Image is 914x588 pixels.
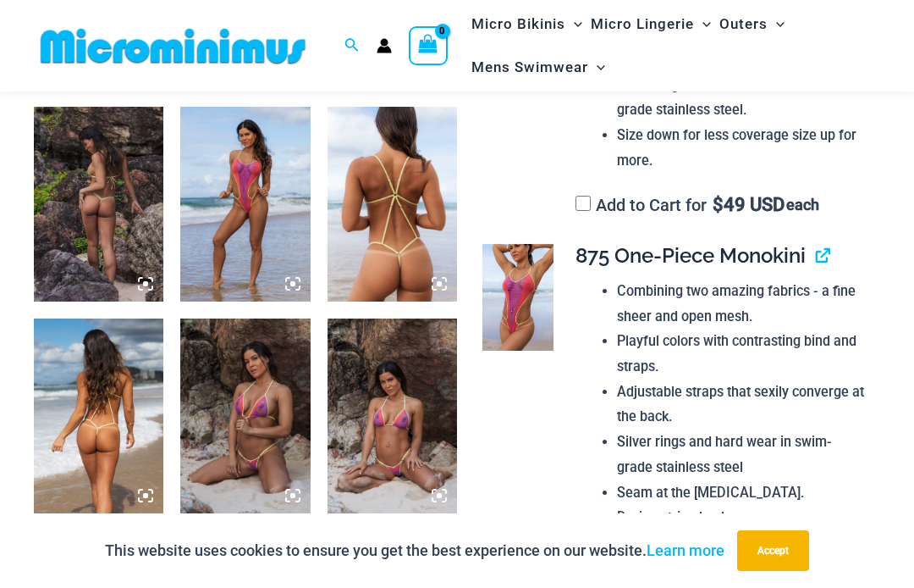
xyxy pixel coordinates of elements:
[467,3,586,46] a: Micro BikinisMenu ToggleMenu Toggle
[575,195,819,215] label: Add to Cart for
[715,3,789,46] a: OutersMenu ToggleMenu Toggle
[713,194,724,215] span: $
[377,38,392,53] a: Account icon link
[467,46,609,89] a: Mens SwimwearMenu ToggleMenu Toggle
[180,107,310,302] img: That Summer Heat Wave 875 One Piece Monokini
[713,197,785,214] span: 49 USD
[575,243,806,268] span: 875 One-Piece Monokini
[617,329,867,379] li: Playful colors with contrasting bind and straps.
[591,3,694,46] span: Micro Lingerie
[617,73,867,123] li: Silver rings and hard wear in swim-grade stainless steel.
[617,279,867,329] li: Combining two amazing fabrics - a fine sheer and open mesh.
[34,107,163,302] img: That Summer Heat Wave 3063 Tri Top 4303 Micro Bottom
[575,196,591,211] input: Add to Cart for$49 USD each
[617,430,867,480] li: Silver rings and hard wear in swim-grade stainless steel
[586,3,715,46] a: Micro LingerieMenu ToggleMenu Toggle
[409,26,448,65] a: View Shopping Cart, empty
[328,319,457,513] img: That Summer Heat Wave 3063 Tri Top 4303 Micro Bottom
[617,505,867,530] li: Daring string back.
[471,3,565,46] span: Micro Bikinis
[34,27,312,65] img: MM SHOP LOGO FLAT
[482,244,553,351] img: That Summer Heat Wave 875 One Piece Monokini
[768,3,785,46] span: Menu Toggle
[786,197,819,214] span: each
[588,46,605,89] span: Menu Toggle
[180,319,310,513] img: That Summer Heat Wave 3063 Tri Top 4303 Micro Bottom
[471,46,588,89] span: Mens Swimwear
[737,530,809,571] button: Accept
[344,36,360,57] a: Search icon link
[719,3,768,46] span: Outers
[34,319,163,513] img: That Summer Heat Wave 875 One Piece Monokini
[647,541,724,559] a: Learn more
[617,480,867,506] li: Seam at the [MEDICAL_DATA].
[328,107,457,302] img: That Summer Heat Wave 875 One Piece Monokini
[617,380,867,430] li: Adjustable straps that sexily converge at the back.
[694,3,711,46] span: Menu Toggle
[565,3,582,46] span: Menu Toggle
[105,538,724,563] p: This website uses cookies to ensure you get the best experience on our website.
[617,123,867,173] li: Size down for less coverage size up for more.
